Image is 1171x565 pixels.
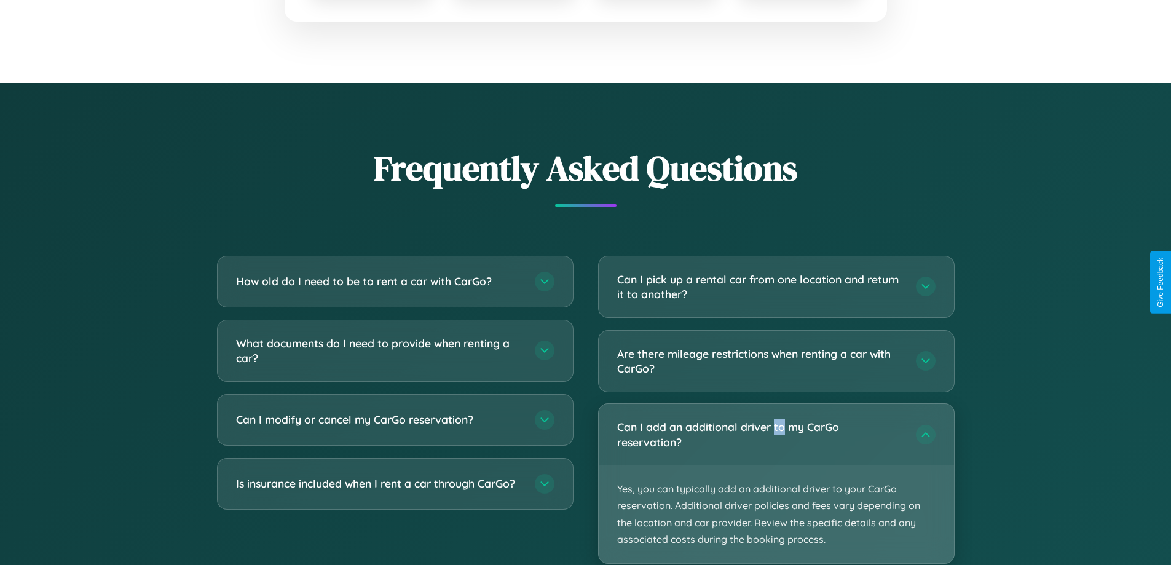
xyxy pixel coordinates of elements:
h3: Are there mileage restrictions when renting a car with CarGo? [617,346,904,376]
h2: Frequently Asked Questions [217,144,955,192]
h3: What documents do I need to provide when renting a car? [236,336,522,366]
h3: How old do I need to be to rent a car with CarGo? [236,274,522,289]
div: Give Feedback [1156,258,1165,307]
h3: Is insurance included when I rent a car through CarGo? [236,476,522,491]
p: Yes, you can typically add an additional driver to your CarGo reservation. Additional driver poli... [599,465,954,563]
h3: Can I modify or cancel my CarGo reservation? [236,412,522,427]
h3: Can I add an additional driver to my CarGo reservation? [617,419,904,449]
h3: Can I pick up a rental car from one location and return it to another? [617,272,904,302]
